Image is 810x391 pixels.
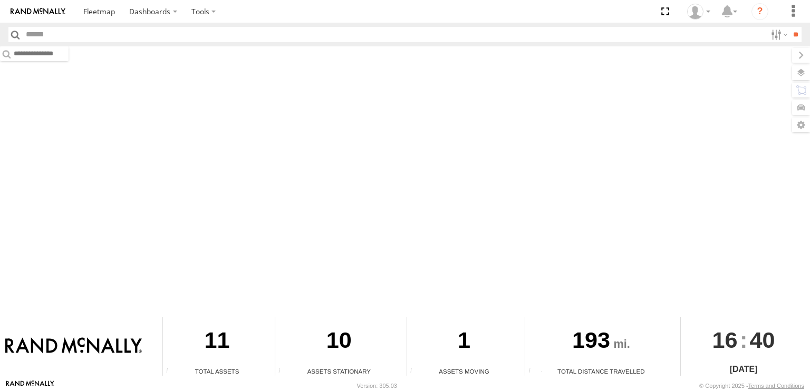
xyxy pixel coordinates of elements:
label: Search Filter Options [767,27,789,42]
div: 10 [275,317,402,367]
div: Total number of assets current stationary. [275,368,291,376]
div: Assets Moving [407,367,522,376]
div: 193 [525,317,677,367]
img: Rand McNally [5,337,142,355]
div: 11 [163,317,271,367]
div: Total Assets [163,367,271,376]
label: Map Settings [792,118,810,132]
div: Valeo Dash [683,4,714,19]
a: Terms and Conditions [748,383,804,389]
div: : [681,317,806,363]
div: Total number of Enabled Assets [163,368,179,376]
div: Assets Stationary [275,367,402,376]
div: 1 [407,317,522,367]
div: Total distance travelled by all assets within specified date range and applied filters [525,368,541,376]
div: Total Distance Travelled [525,367,677,376]
span: 40 [750,317,775,363]
span: 16 [712,317,738,363]
div: © Copyright 2025 - [699,383,804,389]
div: Version: 305.03 [357,383,397,389]
a: Visit our Website [6,380,54,391]
img: rand-logo.svg [11,8,65,15]
i: ? [751,3,768,20]
div: [DATE] [681,363,806,376]
div: Total number of assets current in transit. [407,368,423,376]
